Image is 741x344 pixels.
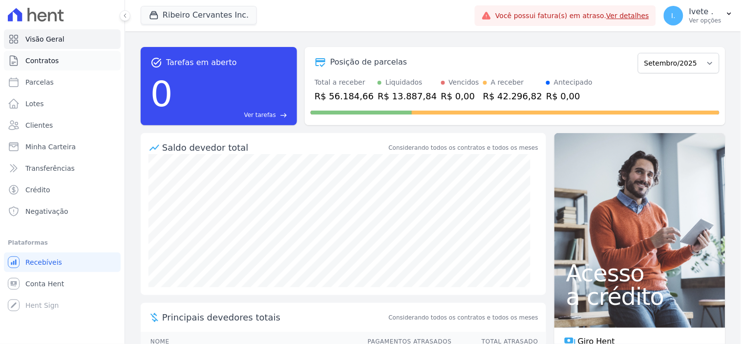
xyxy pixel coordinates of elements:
div: Antecipado [554,77,593,88]
a: Minha Carteira [4,137,121,157]
div: Vencidos [449,77,479,88]
span: east [280,112,287,119]
span: Considerando todos os contratos e todos os meses [389,313,538,322]
a: Clientes [4,115,121,135]
div: R$ 0,00 [441,90,479,103]
span: Negativação [25,206,68,216]
div: R$ 0,00 [546,90,593,103]
a: Ver tarefas east [177,111,287,119]
div: A receber [491,77,524,88]
a: Recebíveis [4,252,121,272]
div: Posição de parcelas [330,56,407,68]
span: Clientes [25,120,53,130]
a: Negativação [4,202,121,221]
span: Conta Hent [25,279,64,289]
span: Visão Geral [25,34,64,44]
div: 0 [150,69,173,119]
span: Ver tarefas [244,111,276,119]
a: Contratos [4,51,121,70]
span: Transferências [25,163,75,173]
button: I. Ivete . Ver opções [656,2,741,29]
div: R$ 42.296,82 [483,90,542,103]
span: task_alt [150,57,162,69]
div: R$ 56.184,66 [315,90,374,103]
a: Parcelas [4,72,121,92]
div: Plataformas [8,237,117,249]
a: Visão Geral [4,29,121,49]
span: Lotes [25,99,44,109]
p: Ver opções [689,17,721,24]
span: Minha Carteira [25,142,76,152]
span: Acesso [566,261,714,285]
div: Saldo devedor total [162,141,387,154]
span: Recebíveis [25,257,62,267]
a: Lotes [4,94,121,114]
span: Você possui fatura(s) em atraso. [495,11,649,21]
a: Crédito [4,180,121,200]
button: Ribeiro Cervantes Inc. [141,6,257,24]
span: Contratos [25,56,59,66]
div: Total a receber [315,77,374,88]
span: Principais devedores totais [162,311,387,324]
span: Tarefas em aberto [166,57,237,69]
a: Transferências [4,159,121,178]
div: Liquidados [385,77,423,88]
span: Crédito [25,185,50,195]
a: Conta Hent [4,274,121,294]
span: a crédito [566,285,714,308]
div: Considerando todos os contratos e todos os meses [389,143,538,152]
a: Ver detalhes [606,12,649,20]
div: R$ 13.887,84 [378,90,437,103]
span: I. [672,12,676,19]
p: Ivete . [689,7,721,17]
span: Parcelas [25,77,54,87]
